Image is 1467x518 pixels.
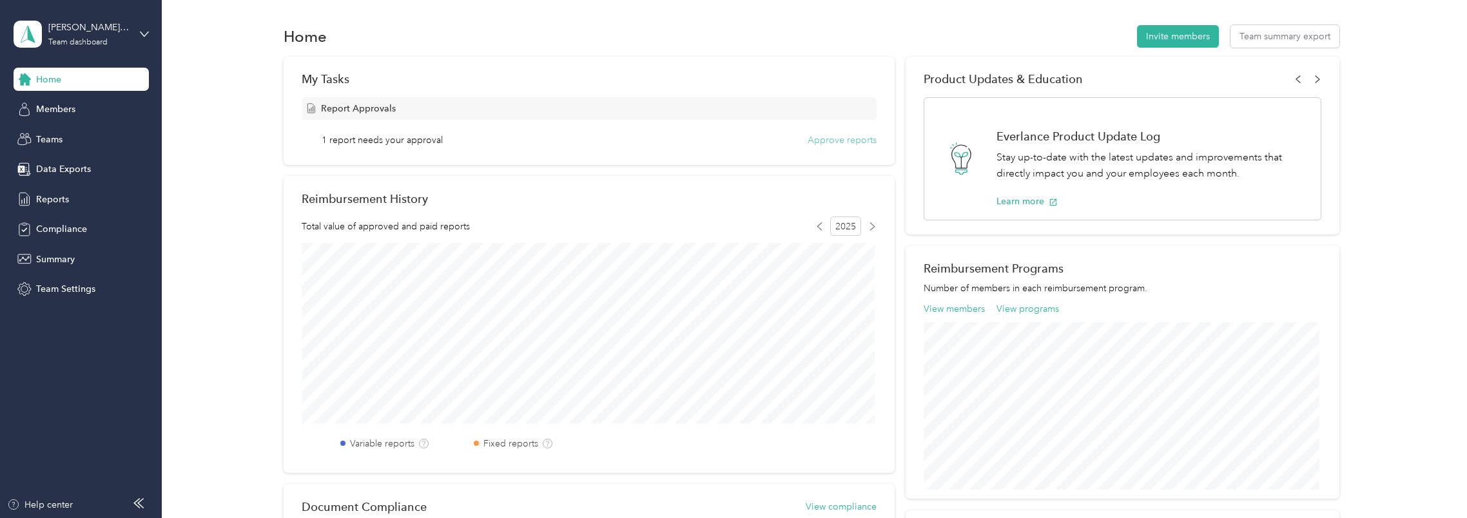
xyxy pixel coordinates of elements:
span: Product Updates & Education [924,72,1083,86]
h2: Reimbursement Programs [924,262,1321,275]
span: 1 report needs your approval [322,133,443,147]
span: Home [36,73,61,86]
button: Invite members [1137,25,1219,48]
button: View programs [996,302,1059,316]
button: Approve reports [808,133,877,147]
div: My Tasks [302,72,877,86]
span: Total value of approved and paid reports [302,220,470,233]
span: Summary [36,253,75,266]
span: Members [36,102,75,116]
button: View members [924,302,985,316]
iframe: Everlance-gr Chat Button Frame [1395,446,1467,518]
span: Report Approvals [321,102,396,115]
span: 2025 [830,216,861,236]
span: Compliance [36,222,87,236]
button: Help center [7,498,73,512]
span: Data Exports [36,162,91,176]
h2: Reimbursement History [302,192,428,206]
button: Team summary export [1230,25,1339,48]
h1: Home [284,30,327,43]
label: Variable reports [350,437,414,450]
span: Teams [36,133,63,146]
h1: Everlance Product Update Log [996,129,1307,143]
p: Number of members in each reimbursement program. [924,282,1321,295]
button: View compliance [806,500,877,513]
span: Reports [36,193,69,206]
span: Team Settings [36,282,95,296]
label: Fixed reports [483,437,538,450]
button: Learn more [996,195,1058,208]
div: [PERSON_NAME][EMAIL_ADDRESS][PERSON_NAME][DOMAIN_NAME] [48,21,129,34]
div: Team dashboard [48,39,108,46]
h2: Document Compliance [302,500,427,513]
p: Stay up-to-date with the latest updates and improvements that directly impact you and your employ... [996,149,1307,181]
